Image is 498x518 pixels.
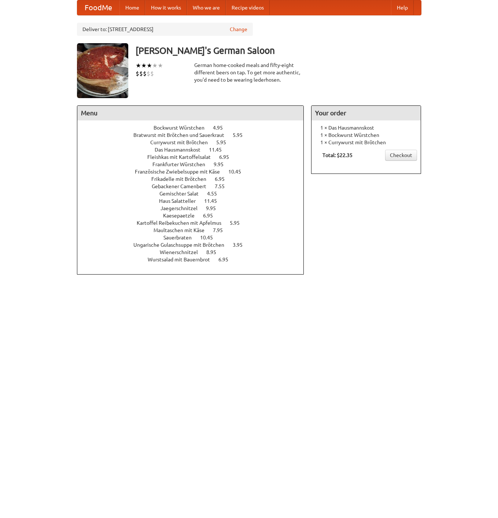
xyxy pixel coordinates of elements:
a: Kartoffel Reibekuchen mit Apfelmus 5.95 [137,220,253,226]
span: Sauerbraten [163,235,199,241]
li: $ [143,70,147,78]
span: Currywurst mit Brötchen [150,139,215,145]
a: Französische Zwiebelsuppe mit Käse 10.45 [135,169,255,175]
span: Jaegerschnitzel [161,205,205,211]
div: Deliver to: [STREET_ADDRESS] [77,23,253,36]
h3: [PERSON_NAME]'s German Saloon [136,43,421,58]
a: Fleishkas mit Kartoffelsalat 6.95 [147,154,243,160]
span: Gebackener Camenbert [152,183,214,189]
span: 8.95 [206,249,224,255]
span: 5.95 [233,132,250,138]
a: Wurstsalad mit Bauernbrot 6.95 [148,257,242,262]
li: 1 × Currywurst mit Brötchen [315,139,417,146]
a: Recipe videos [226,0,270,15]
span: 5.95 [216,139,233,145]
span: Fleishkas mit Kartoffelsalat [147,154,218,160]
li: 1 × Das Hausmannskost [315,124,417,131]
li: $ [136,70,139,78]
span: 11.45 [209,147,229,153]
a: Sauerbraten 10.45 [163,235,226,241]
span: 3.95 [233,242,250,248]
span: Ungarische Gulaschsuppe mit Brötchen [133,242,232,248]
span: 11.45 [204,198,224,204]
a: Who we are [187,0,226,15]
li: $ [147,70,150,78]
li: $ [139,70,143,78]
span: 6.95 [203,213,220,219]
a: Das Hausmannskost 11.45 [155,147,235,153]
span: Gemischter Salat [159,191,206,197]
li: ★ [136,62,141,70]
a: Wienerschnitzel 8.95 [160,249,230,255]
span: 7.95 [213,227,230,233]
h4: Your order [311,106,421,120]
li: ★ [158,62,163,70]
a: Haus Salatteller 11.45 [159,198,230,204]
a: Bratwurst mit Brötchen und Sauerkraut 5.95 [133,132,256,138]
a: Frankfurter Würstchen 9.95 [152,161,237,167]
span: Haus Salatteller [159,198,203,204]
span: 4.55 [207,191,224,197]
span: Kartoffel Reibekuchen mit Apfelmus [137,220,229,226]
a: Help [391,0,414,15]
a: Currywurst mit Brötchen 5.95 [150,139,240,145]
a: Jaegerschnitzel 9.95 [161,205,229,211]
span: 5.95 [230,220,247,226]
span: Kaesepaetzle [163,213,202,219]
span: 7.55 [215,183,232,189]
span: Französische Zwiebelsuppe mit Käse [135,169,227,175]
li: 1 × Bockwurst Würstchen [315,131,417,139]
span: Wienerschnitzel [160,249,205,255]
div: German home-cooked meals and fifty-eight different beers on tap. To get more authentic, you'd nee... [194,62,304,83]
span: 9.95 [206,205,223,211]
span: 4.95 [213,125,230,131]
span: Maultaschen mit Käse [154,227,212,233]
span: 6.95 [215,176,232,182]
span: 10.45 [200,235,220,241]
span: Bockwurst Würstchen [154,125,212,131]
a: Home [119,0,145,15]
span: 6.95 [218,257,236,262]
a: Checkout [385,150,417,161]
span: 6.95 [219,154,236,160]
b: Total: $22.35 [322,152,353,158]
span: Frankfurter Würstchen [152,161,213,167]
li: ★ [147,62,152,70]
li: ★ [152,62,158,70]
span: 10.45 [228,169,248,175]
a: FoodMe [77,0,119,15]
a: How it works [145,0,187,15]
a: Gebackener Camenbert 7.55 [152,183,238,189]
a: Ungarische Gulaschsuppe mit Brötchen 3.95 [133,242,256,248]
a: Frikadelle mit Brötchen 6.95 [151,176,238,182]
a: Maultaschen mit Käse 7.95 [154,227,236,233]
li: $ [150,70,154,78]
span: 9.95 [214,161,231,167]
span: Das Hausmannskost [155,147,208,153]
img: angular.jpg [77,43,128,98]
h4: Menu [77,106,304,120]
span: Wurstsalad mit Bauernbrot [148,257,217,262]
a: Bockwurst Würstchen 4.95 [154,125,236,131]
a: Kaesepaetzle 6.95 [163,213,226,219]
a: Change [230,26,247,33]
span: Frikadelle mit Brötchen [151,176,214,182]
span: Bratwurst mit Brötchen und Sauerkraut [133,132,232,138]
a: Gemischter Salat 4.55 [159,191,230,197]
li: ★ [141,62,147,70]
